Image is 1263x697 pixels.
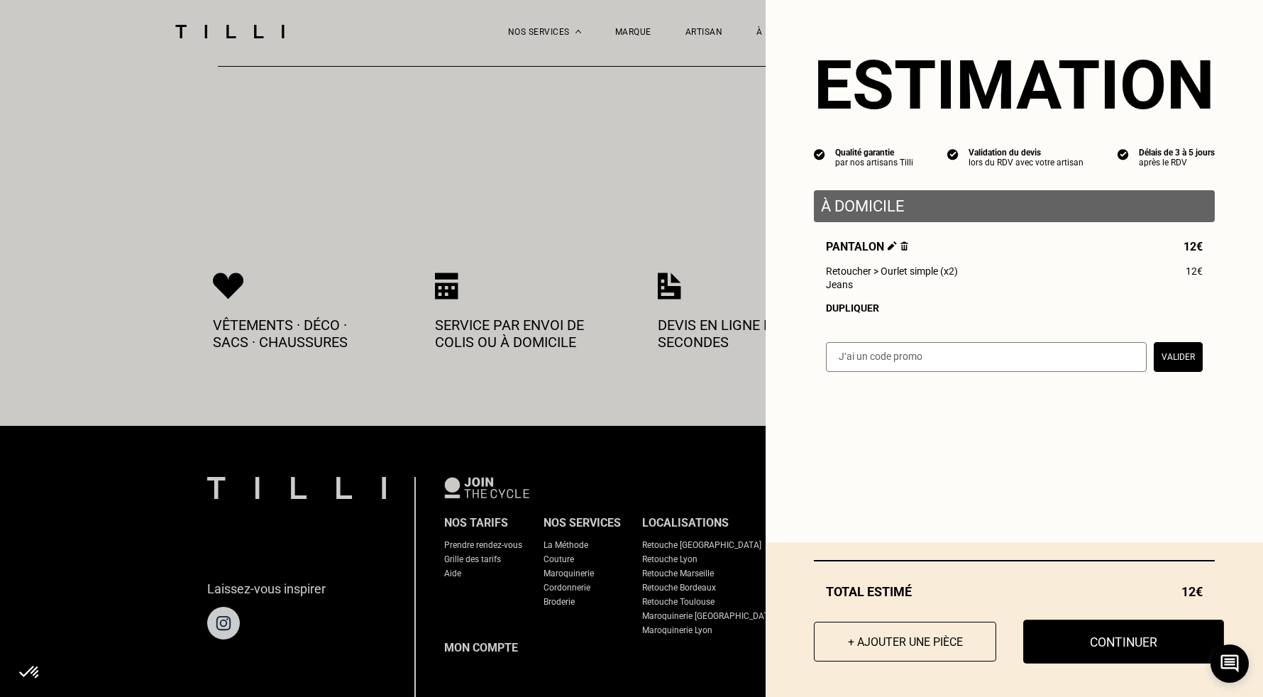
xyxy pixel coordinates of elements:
button: + Ajouter une pièce [814,622,996,662]
div: Validation du devis [969,148,1083,158]
span: Retoucher > Ourlet simple (x2) [826,265,958,277]
img: Supprimer [900,241,908,251]
img: icon list info [814,148,825,160]
span: 12€ [1181,584,1203,599]
div: Délais de 3 à 5 jours [1139,148,1215,158]
section: Estimation [814,45,1215,125]
img: Éditer [888,241,897,251]
button: Valider [1154,342,1203,372]
button: Continuer [1023,620,1224,664]
span: Jeans [826,279,853,290]
div: Qualité garantie [835,148,913,158]
div: après le RDV [1139,158,1215,168]
div: par nos artisans Tilli [835,158,913,168]
input: J‘ai un code promo [826,342,1147,372]
div: lors du RDV avec votre artisan [969,158,1083,168]
img: icon list info [947,148,959,160]
span: 12€ [1184,240,1203,253]
span: 12€ [1186,265,1203,277]
div: Dupliquer [826,302,1203,314]
p: À domicile [821,197,1208,215]
img: icon list info [1118,148,1129,160]
div: Total estimé [814,584,1215,599]
span: Pantalon [826,240,908,253]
